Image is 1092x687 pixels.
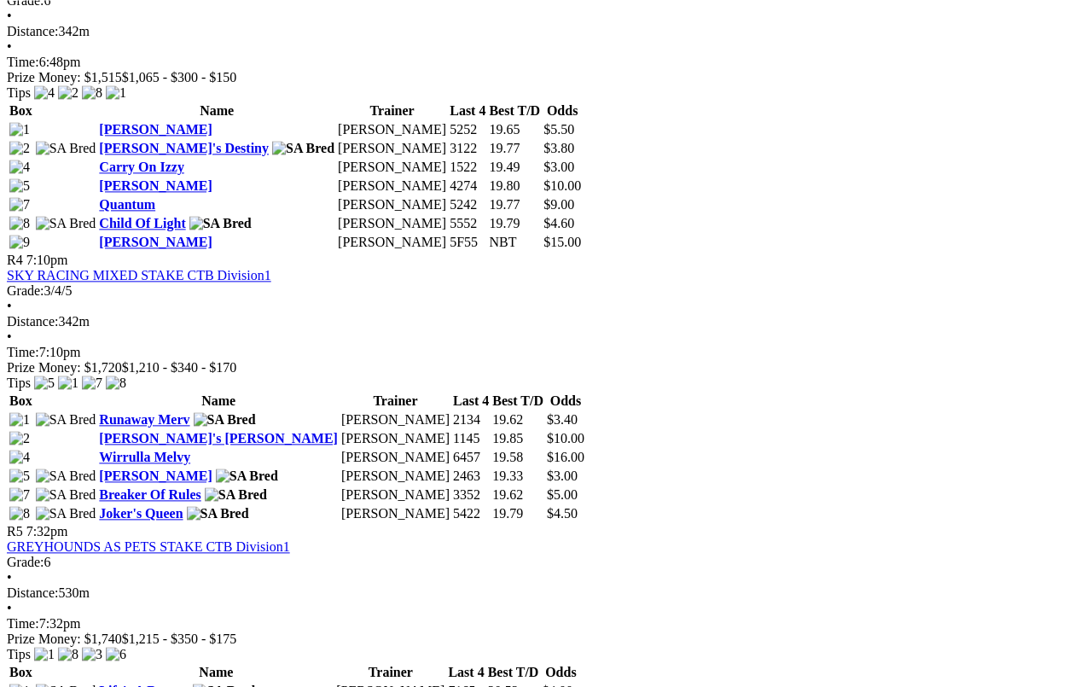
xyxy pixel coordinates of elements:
td: 5252 [449,121,486,138]
span: 7:10pm [26,253,68,267]
th: Last 4 [452,393,490,410]
img: SA Bred [187,506,249,521]
span: Distance: [7,24,58,38]
span: Grade: [7,283,44,298]
td: 5552 [449,215,486,232]
span: $3.40 [547,412,578,427]
td: [PERSON_NAME] [340,468,450,485]
img: 8 [9,506,30,521]
img: SA Bred [36,412,96,428]
td: 6457 [452,449,490,466]
td: 19.79 [488,215,541,232]
div: 7:32pm [7,616,1085,632]
th: Trainer [337,102,447,119]
img: 3 [82,647,102,662]
div: 342m [7,24,1085,39]
a: SKY RACING MIXED STAKE CTB Division1 [7,268,271,282]
a: Child Of Light [99,216,185,230]
span: R4 [7,253,23,267]
span: • [7,9,12,23]
span: R5 [7,524,23,539]
span: 7:32pm [26,524,68,539]
span: Tips [7,647,31,661]
span: • [7,601,12,615]
a: [PERSON_NAME]'s [PERSON_NAME] [99,431,338,445]
img: 8 [9,216,30,231]
img: 5 [9,469,30,484]
td: 19.65 [488,121,541,138]
td: [PERSON_NAME] [337,196,447,213]
td: [PERSON_NAME] [340,411,450,428]
span: $9.00 [543,197,574,212]
div: 7:10pm [7,345,1085,360]
img: 9 [9,235,30,250]
img: SA Bred [189,216,252,231]
th: Name [98,393,339,410]
a: Runaway Merv [99,412,189,427]
img: 2 [9,431,30,446]
td: 19.79 [491,505,544,522]
img: 6 [106,647,126,662]
td: 19.49 [488,159,541,176]
a: Carry On Izzy [99,160,184,174]
span: Box [9,665,32,679]
span: $1,065 - $300 - $150 [122,70,237,84]
img: 2 [9,141,30,156]
td: 3352 [452,486,490,504]
td: 1145 [452,430,490,447]
td: 19.77 [488,140,541,157]
td: 19.58 [491,449,544,466]
td: 3122 [449,140,486,157]
div: 342m [7,314,1085,329]
span: $10.00 [547,431,584,445]
img: 8 [82,85,102,101]
img: 7 [9,197,30,213]
span: $1,210 - $340 - $170 [122,360,237,375]
div: 530m [7,585,1085,601]
td: 5242 [449,196,486,213]
span: $4.60 [543,216,574,230]
td: NBT [488,234,541,251]
a: [PERSON_NAME] [99,235,212,249]
th: Last 4 [447,664,485,681]
img: 1 [9,122,30,137]
td: [PERSON_NAME] [337,140,447,157]
th: Name [98,102,335,119]
img: 1 [34,647,55,662]
td: [PERSON_NAME] [340,505,450,522]
span: • [7,329,12,344]
img: 4 [34,85,55,101]
img: SA Bred [205,487,267,503]
img: 1 [106,85,126,101]
img: 4 [9,160,30,175]
td: 19.85 [491,430,544,447]
th: Last 4 [449,102,486,119]
td: 19.80 [488,178,541,195]
td: [PERSON_NAME] [337,178,447,195]
div: Prize Money: $1,515 [7,70,1085,85]
td: [PERSON_NAME] [340,449,450,466]
span: Tips [7,376,31,390]
th: Trainer [335,664,445,681]
span: Time: [7,616,39,631]
img: 7 [82,376,102,391]
div: 6:48pm [7,55,1085,70]
span: $15.00 [543,235,581,249]
th: Best T/D [491,393,544,410]
a: Joker's Queen [99,506,183,521]
td: [PERSON_NAME] [337,121,447,138]
span: • [7,39,12,54]
div: Prize Money: $1,720 [7,360,1085,376]
th: Best T/D [487,664,540,681]
img: SA Bred [36,506,96,521]
a: Quantum [99,197,155,212]
img: SA Bred [36,469,96,484]
span: $3.00 [543,160,574,174]
img: SA Bred [194,412,256,428]
img: 7 [9,487,30,503]
td: 5422 [452,505,490,522]
td: 4274 [449,178,486,195]
td: 19.62 [491,486,544,504]
span: Box [9,393,32,408]
span: Distance: [7,314,58,329]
